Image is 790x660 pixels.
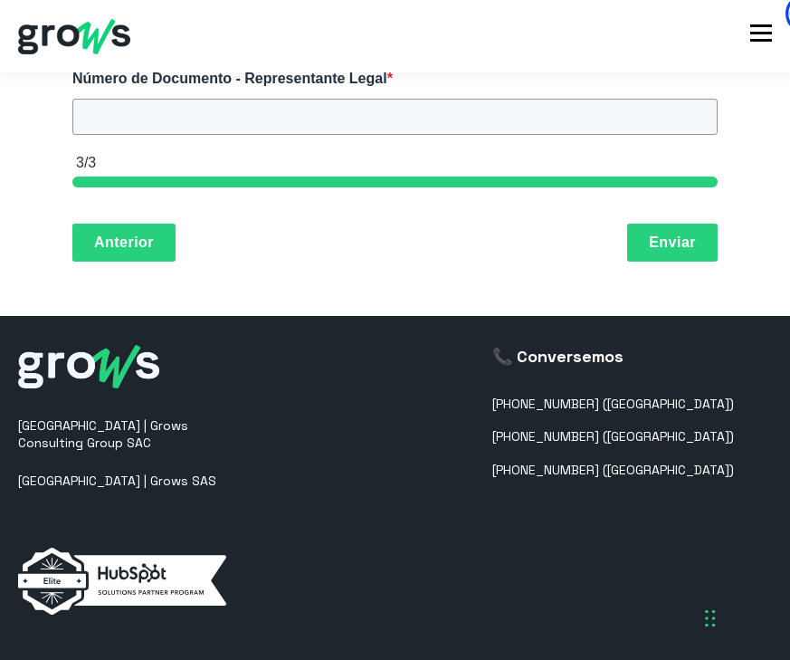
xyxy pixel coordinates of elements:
[18,548,226,615] img: elite-horizontal-white
[72,224,176,262] button: Anterior
[18,417,244,453] p: [GEOGRAPHIC_DATA] | Grows Consulting Group SAC
[18,19,130,54] img: grows - hubspot
[705,591,716,646] div: Arrastrar
[18,473,244,490] p: [GEOGRAPHIC_DATA] | Grows SAS
[72,71,387,86] span: Número de Documento - Representante Legal
[76,153,718,173] div: 3/3
[72,177,718,187] div: page 3 of 3
[464,407,790,660] iframe: Chat Widget
[492,397,734,412] a: [PHONE_NUMBER] ([GEOGRAPHIC_DATA])
[18,345,159,388] img: grows-white_1
[627,224,718,262] button: Enviar
[492,345,734,368] h3: 📞 Conversemos
[464,407,790,660] div: Widget de chat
